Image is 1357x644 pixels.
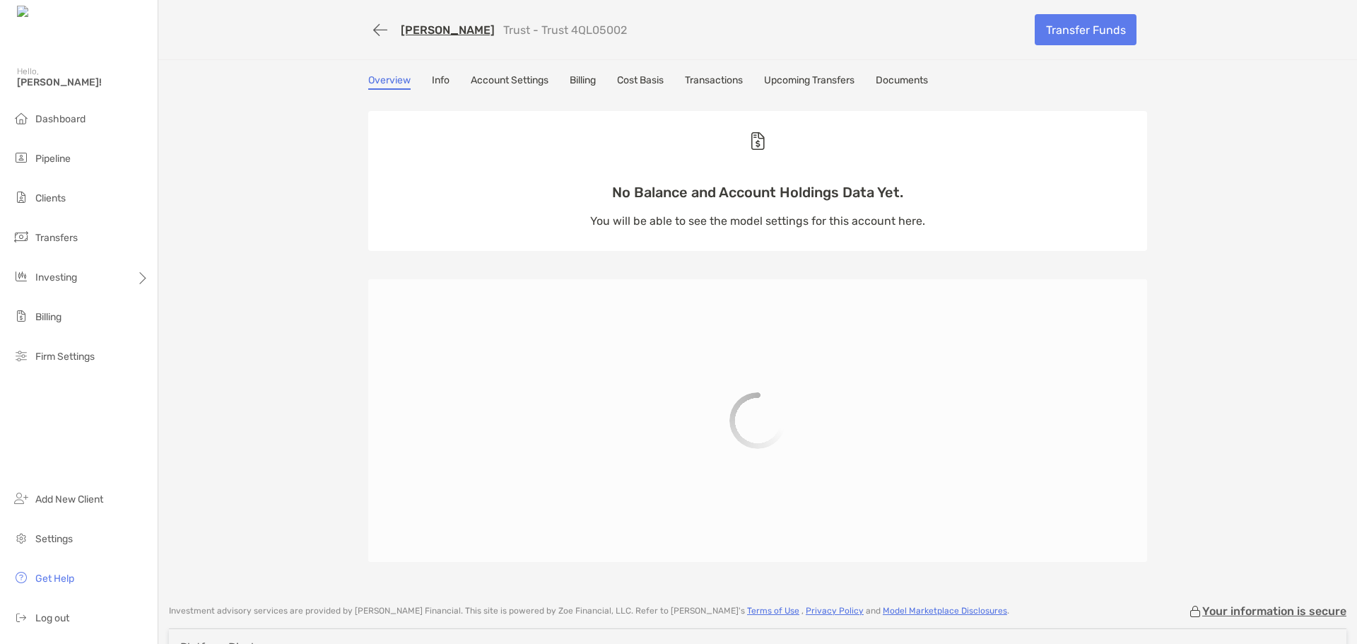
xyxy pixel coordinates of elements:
[13,268,30,285] img: investing icon
[503,23,627,37] p: Trust - Trust 4QL05002
[570,74,596,90] a: Billing
[35,271,77,283] span: Investing
[35,573,74,585] span: Get Help
[368,74,411,90] a: Overview
[590,184,925,201] p: No Balance and Account Holdings Data Yet.
[35,232,78,244] span: Transfers
[17,76,149,88] span: [PERSON_NAME]!
[590,212,925,230] p: You will be able to see the model settings for this account here.
[35,311,61,323] span: Billing
[1035,14,1136,45] a: Transfer Funds
[13,149,30,166] img: pipeline icon
[432,74,450,90] a: Info
[35,113,86,125] span: Dashboard
[764,74,854,90] a: Upcoming Transfers
[747,606,799,616] a: Terms of Use
[13,228,30,245] img: transfers icon
[13,308,30,324] img: billing icon
[1202,604,1346,618] p: Your information is secure
[17,6,77,19] img: Zoe Logo
[13,490,30,507] img: add_new_client icon
[35,153,71,165] span: Pipeline
[471,74,548,90] a: Account Settings
[883,606,1007,616] a: Model Marketplace Disclosures
[13,110,30,127] img: dashboard icon
[35,493,103,505] span: Add New Client
[13,569,30,586] img: get-help icon
[806,606,864,616] a: Privacy Policy
[13,347,30,364] img: firm-settings icon
[13,529,30,546] img: settings icon
[401,23,495,37] a: [PERSON_NAME]
[35,612,69,624] span: Log out
[13,189,30,206] img: clients icon
[169,606,1009,616] p: Investment advisory services are provided by [PERSON_NAME] Financial . This site is powered by Zo...
[35,192,66,204] span: Clients
[685,74,743,90] a: Transactions
[35,351,95,363] span: Firm Settings
[35,533,73,545] span: Settings
[13,609,30,626] img: logout icon
[876,74,928,90] a: Documents
[617,74,664,90] a: Cost Basis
